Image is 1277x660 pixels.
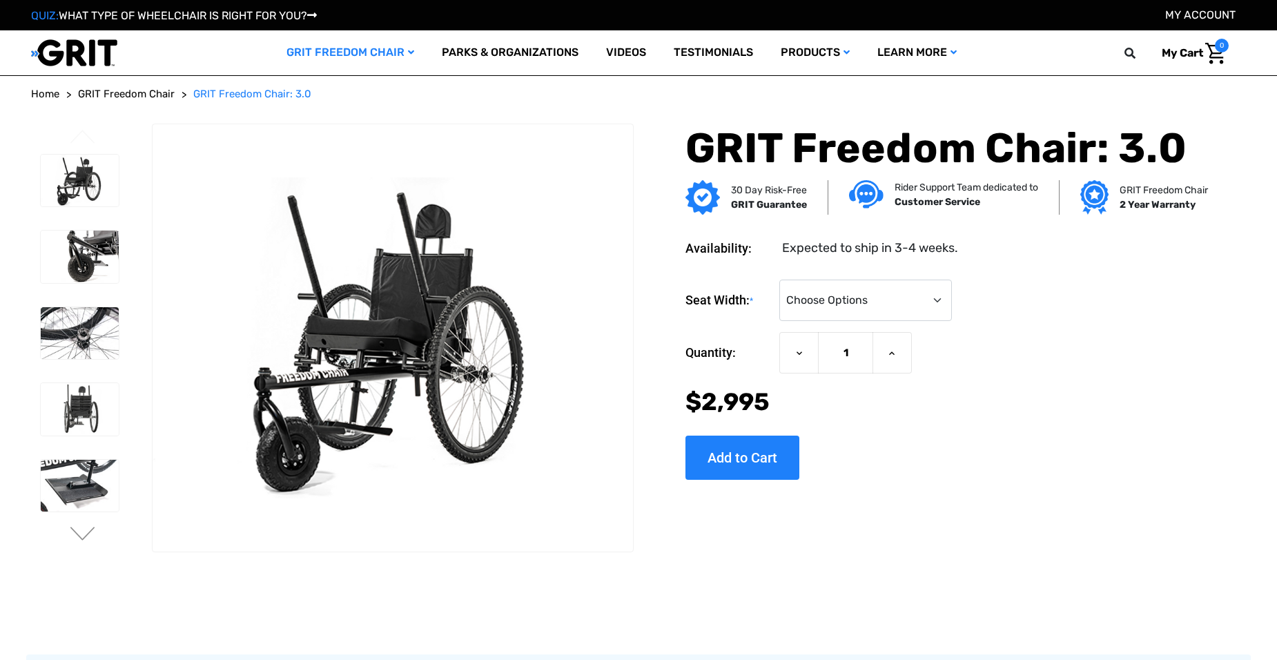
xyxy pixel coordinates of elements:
[31,9,59,22] span: QUIZ:
[193,86,311,102] a: GRIT Freedom Chair: 3.0
[1131,39,1151,68] input: Search
[193,88,311,100] span: GRIT Freedom Chair: 3.0
[849,180,884,208] img: Customer service
[685,436,799,480] input: Add to Cart
[685,280,772,322] label: Seat Width:
[1120,199,1196,211] strong: 2 Year Warranty
[1165,8,1236,21] a: Account
[592,30,660,75] a: Videos
[41,231,119,283] img: GRIT Freedom Chair: 3.0
[1080,180,1109,215] img: Grit freedom
[685,124,1203,173] h1: GRIT Freedom Chair: 3.0
[1151,39,1229,68] a: Cart with 0 items
[1205,43,1225,64] img: Cart
[68,130,97,146] button: Go to slide 3 of 3
[428,30,592,75] a: Parks & Organizations
[31,86,1246,102] nav: Breadcrumb
[31,9,317,22] a: QUIZ:WHAT TYPE OF WHEELCHAIR IS RIGHT FOR YOU?
[782,239,958,258] dd: Expected to ship in 3-4 weeks.
[660,30,767,75] a: Testimonials
[31,88,59,100] span: Home
[731,199,807,211] strong: GRIT Guarantee
[685,387,770,416] span: $2,995
[153,177,633,498] img: GRIT Freedom Chair: 3.0
[78,86,175,102] a: GRIT Freedom Chair
[895,180,1038,195] p: Rider Support Team dedicated to
[68,527,97,543] button: Go to slide 2 of 3
[41,460,119,512] img: GRIT Freedom Chair: 3.0
[1215,39,1229,52] span: 0
[78,88,175,100] span: GRIT Freedom Chair
[41,307,119,360] img: GRIT Freedom Chair: 3.0
[273,30,428,75] a: GRIT Freedom Chair
[895,196,980,208] strong: Customer Service
[767,30,864,75] a: Products
[31,86,59,102] a: Home
[731,183,807,197] p: 30 Day Risk-Free
[1120,183,1208,197] p: GRIT Freedom Chair
[685,180,720,215] img: GRIT Guarantee
[864,30,971,75] a: Learn More
[31,39,117,67] img: GRIT All-Terrain Wheelchair and Mobility Equipment
[41,383,119,436] img: GRIT Freedom Chair: 3.0
[685,332,772,373] label: Quantity:
[41,155,119,207] img: GRIT Freedom Chair: 3.0
[685,239,772,258] dt: Availability:
[1162,46,1203,59] span: My Cart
